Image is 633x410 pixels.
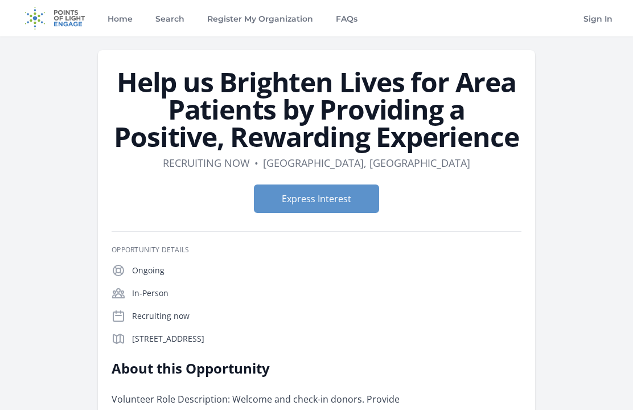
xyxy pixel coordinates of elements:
p: [STREET_ADDRESS] [132,333,521,345]
p: Recruiting now [132,310,521,322]
p: Ongoing [132,265,521,276]
h2: About this Opportunity [112,359,445,378]
div: • [254,155,258,171]
button: Express Interest [254,184,379,213]
h3: Opportunity Details [112,245,521,255]
h1: Help us Brighten Lives for Area Patients by Providing a Positive, Rewarding Experience [112,68,521,150]
p: In-Person [132,288,521,299]
dd: [GEOGRAPHIC_DATA], [GEOGRAPHIC_DATA] [263,155,470,171]
dd: Recruiting now [163,155,250,171]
